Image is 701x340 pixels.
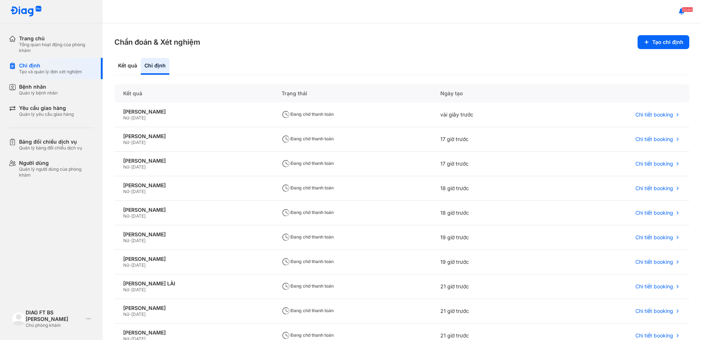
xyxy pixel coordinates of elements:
span: Đang chờ thanh toán [282,185,334,191]
div: Kết quả [114,58,141,75]
span: Nữ [123,238,129,243]
div: DIAG FT BS [PERSON_NAME] [26,309,83,322]
span: Nữ [123,115,129,121]
span: [DATE] [131,213,146,219]
div: Bệnh nhân [19,84,58,90]
span: Chi tiết booking [635,308,673,314]
div: 19 giờ trước [432,250,547,274]
span: Chi tiết booking [635,332,673,339]
div: [PERSON_NAME] [123,108,264,115]
span: Chi tiết booking [635,283,673,290]
span: Chi tiết booking [635,185,673,192]
span: Đang chờ thanh toán [282,111,334,117]
span: Nữ [123,262,129,268]
div: 19 giờ trước [432,225,547,250]
span: 5044 [682,7,693,12]
span: Đang chờ thanh toán [282,210,334,215]
span: [DATE] [131,238,146,243]
div: Chỉ định [19,62,82,69]
div: [PERSON_NAME] [123,329,264,336]
span: [DATE] [131,287,146,292]
span: Đang chờ thanh toán [282,259,334,264]
span: [DATE] [131,164,146,170]
span: [DATE] [131,311,146,317]
div: [PERSON_NAME] [123,256,264,262]
div: 17 giờ trước [432,127,547,152]
h3: Chẩn đoán & Xét nghiệm [114,37,200,47]
span: Chi tiết booking [635,259,673,265]
div: [PERSON_NAME] [123,158,264,164]
span: [DATE] [131,262,146,268]
span: - [129,238,131,243]
div: Trạng thái [273,84,431,103]
div: [PERSON_NAME] [123,133,264,140]
span: Nữ [123,140,129,145]
div: Tạo và quản lý đơn xét nghiệm [19,69,82,75]
span: [DATE] [131,140,146,145]
div: [PERSON_NAME] [123,231,264,238]
div: Kết quả [114,84,273,103]
div: Người dùng [19,160,94,166]
div: 17 giờ trước [432,152,547,176]
div: Chủ phòng khám [26,322,83,328]
span: Đang chờ thanh toán [282,332,334,338]
span: [DATE] [131,115,146,121]
span: Nữ [123,311,129,317]
span: [DATE] [131,189,146,194]
div: 21 giờ trước [432,274,547,299]
span: Nữ [123,213,129,219]
div: [PERSON_NAME] [123,305,264,311]
span: - [129,115,131,121]
span: Nữ [123,189,129,194]
div: 18 giờ trước [432,176,547,201]
div: vài giây trước [432,103,547,127]
div: Chỉ định [141,58,169,75]
div: [PERSON_NAME] LÀI [123,280,264,287]
span: - [129,287,131,292]
div: Quản lý người dùng của phòng khám [19,166,94,178]
span: Chi tiết booking [635,234,673,241]
span: Đang chờ thanh toán [282,283,334,289]
span: Nữ [123,287,129,292]
span: Chi tiết booking [635,136,673,143]
span: - [129,213,131,219]
div: Quản lý yêu cầu giao hàng [19,111,74,117]
div: 18 giờ trước [432,201,547,225]
span: - [129,262,131,268]
div: Ngày tạo [432,84,547,103]
span: - [129,189,131,194]
span: Đang chờ thanh toán [282,234,334,240]
span: Nữ [123,164,129,170]
div: Bảng đối chiếu dịch vụ [19,138,82,145]
span: Chi tiết booking [635,111,673,118]
div: Quản lý bảng đối chiếu dịch vụ [19,145,82,151]
img: logo [12,312,26,326]
div: Tổng quan hoạt động của phòng khám [19,42,94,53]
div: Yêu cầu giao hàng [19,105,74,111]
span: Đang chờ thanh toán [282,308,334,313]
span: Đang chờ thanh toán [282,160,334,166]
div: Quản lý bệnh nhân [19,90,58,96]
span: - [129,140,131,145]
button: Tạo chỉ định [638,35,689,49]
span: Chi tiết booking [635,210,673,216]
div: [PERSON_NAME] [123,182,264,189]
div: 21 giờ trước [432,299,547,324]
img: logo [10,6,42,17]
span: Chi tiết booking [635,160,673,167]
div: [PERSON_NAME] [123,207,264,213]
div: Trang chủ [19,35,94,42]
span: - [129,311,131,317]
span: Đang chờ thanh toán [282,136,334,141]
span: - [129,164,131,170]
